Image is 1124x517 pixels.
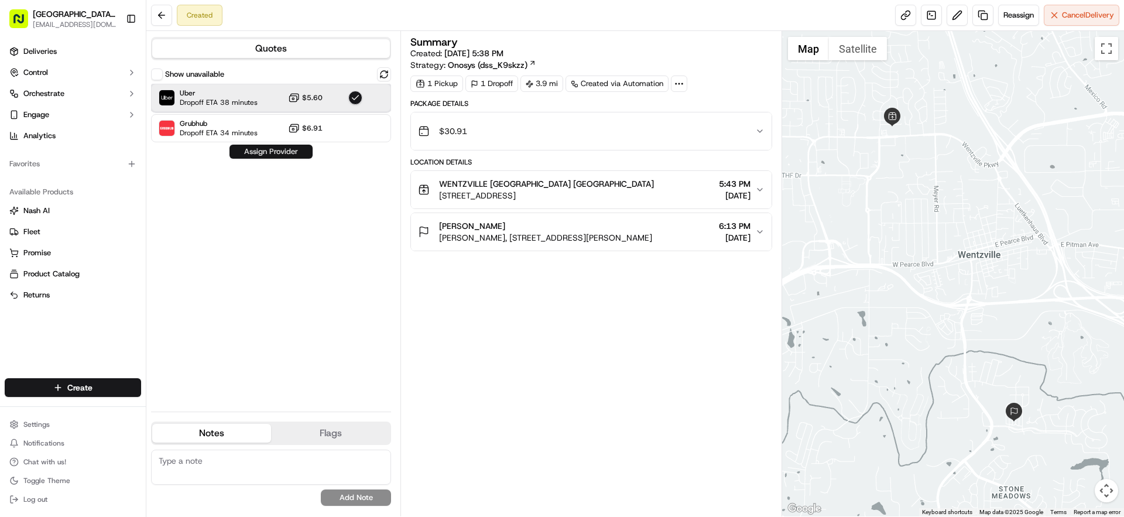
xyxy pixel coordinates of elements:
[5,155,141,173] div: Favorites
[979,509,1043,515] span: Map data ©2025 Google
[411,112,771,150] button: $30.91
[788,37,829,60] button: Show street map
[159,121,174,136] img: Grubhub
[5,84,141,103] button: Orchestrate
[302,93,323,102] span: $5.60
[23,46,57,57] span: Deliveries
[23,131,56,141] span: Analytics
[229,145,313,159] button: Assign Provider
[410,59,536,71] div: Strategy:
[5,105,141,124] button: Engage
[5,126,141,145] a: Analytics
[39,213,63,222] span: [DATE]
[33,8,116,20] button: [GEOGRAPHIC_DATA] - [GEOGRAPHIC_DATA], [GEOGRAPHIC_DATA]
[5,286,141,304] button: Returns
[23,182,33,191] img: 1736555255976-a54dd68f-1ca7-489b-9aae-adbdc363a1c4
[12,170,30,189] img: Joseph V.
[448,59,527,71] span: Onosys (dss_K9skzz)
[1003,10,1034,20] span: Reassign
[7,257,94,278] a: 📗Knowledge Base
[5,491,141,508] button: Log out
[719,190,751,201] span: [DATE]
[9,227,136,237] a: Fleet
[5,265,141,283] button: Product Catalog
[1095,479,1118,502] button: Map camera controls
[12,12,35,35] img: Nash
[180,98,258,107] span: Dropoff ETA 38 minutes
[439,232,652,244] span: [PERSON_NAME], [STREET_ADDRESS][PERSON_NAME]
[410,37,458,47] h3: Summary
[104,182,128,191] span: [DATE]
[23,420,50,429] span: Settings
[23,206,50,216] span: Nash AI
[33,20,116,29] span: [EMAIL_ADDRESS][DOMAIN_NAME]
[520,76,563,92] div: 3.9 mi
[199,115,213,129] button: Start new chat
[410,76,463,92] div: 1 Pickup
[439,178,654,190] span: WENTZVILLE [GEOGRAPHIC_DATA] [GEOGRAPHIC_DATA]
[922,508,972,516] button: Keyboard shortcuts
[23,227,40,237] span: Fleet
[785,501,824,516] img: Google
[165,69,224,80] label: Show unavailable
[23,457,66,467] span: Chat with us!
[5,201,141,220] button: Nash AI
[99,263,108,272] div: 💻
[180,119,258,128] span: Grubhub
[5,42,141,61] a: Deliveries
[36,182,95,191] span: [PERSON_NAME]
[23,109,49,120] span: Engage
[5,183,141,201] div: Available Products
[23,439,64,448] span: Notifications
[5,454,141,470] button: Chat with us!
[23,290,50,300] span: Returns
[152,39,390,58] button: Quotes
[410,158,772,167] div: Location Details
[23,269,80,279] span: Product Catalog
[181,150,213,164] button: See all
[53,124,161,133] div: We're available if you need us!
[23,67,48,78] span: Control
[5,435,141,451] button: Notifications
[5,378,141,397] button: Create
[53,112,192,124] div: Start new chat
[998,5,1039,26] button: Reassign
[152,424,271,443] button: Notes
[439,125,467,137] span: $30.91
[5,244,141,262] button: Promise
[23,476,70,485] span: Toggle Theme
[180,128,258,138] span: Dropoff ETA 34 minutes
[444,48,503,59] span: [DATE] 5:38 PM
[25,112,46,133] img: 1756434665150-4e636765-6d04-44f2-b13a-1d7bbed723a0
[439,220,505,232] span: [PERSON_NAME]
[566,76,669,92] a: Created via Automation
[271,424,390,443] button: Flags
[23,248,51,258] span: Promise
[411,171,771,208] button: WENTZVILLE [GEOGRAPHIC_DATA] [GEOGRAPHIC_DATA][STREET_ADDRESS]5:43 PM[DATE]
[1044,5,1119,26] button: CancelDelivery
[12,152,78,162] div: Past conversations
[180,88,258,98] span: Uber
[12,112,33,133] img: 1736555255976-a54dd68f-1ca7-489b-9aae-adbdc363a1c4
[23,262,90,273] span: Knowledge Base
[5,63,141,82] button: Control
[23,495,47,504] span: Log out
[1050,509,1067,515] a: Terms (opens in new tab)
[1095,37,1118,60] button: Toggle fullscreen view
[97,182,101,191] span: •
[94,257,193,278] a: 💻API Documentation
[12,47,213,66] p: Welcome 👋
[1074,509,1120,515] a: Report a map error
[288,92,323,104] button: $5.60
[465,76,518,92] div: 1 Dropoff
[9,290,136,300] a: Returns
[288,122,323,134] button: $6.91
[719,178,751,190] span: 5:43 PM
[448,59,536,71] a: Onosys (dss_K9skzz)
[439,190,654,201] span: [STREET_ADDRESS]
[9,206,136,216] a: Nash AI
[410,99,772,108] div: Package Details
[116,290,142,299] span: Pylon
